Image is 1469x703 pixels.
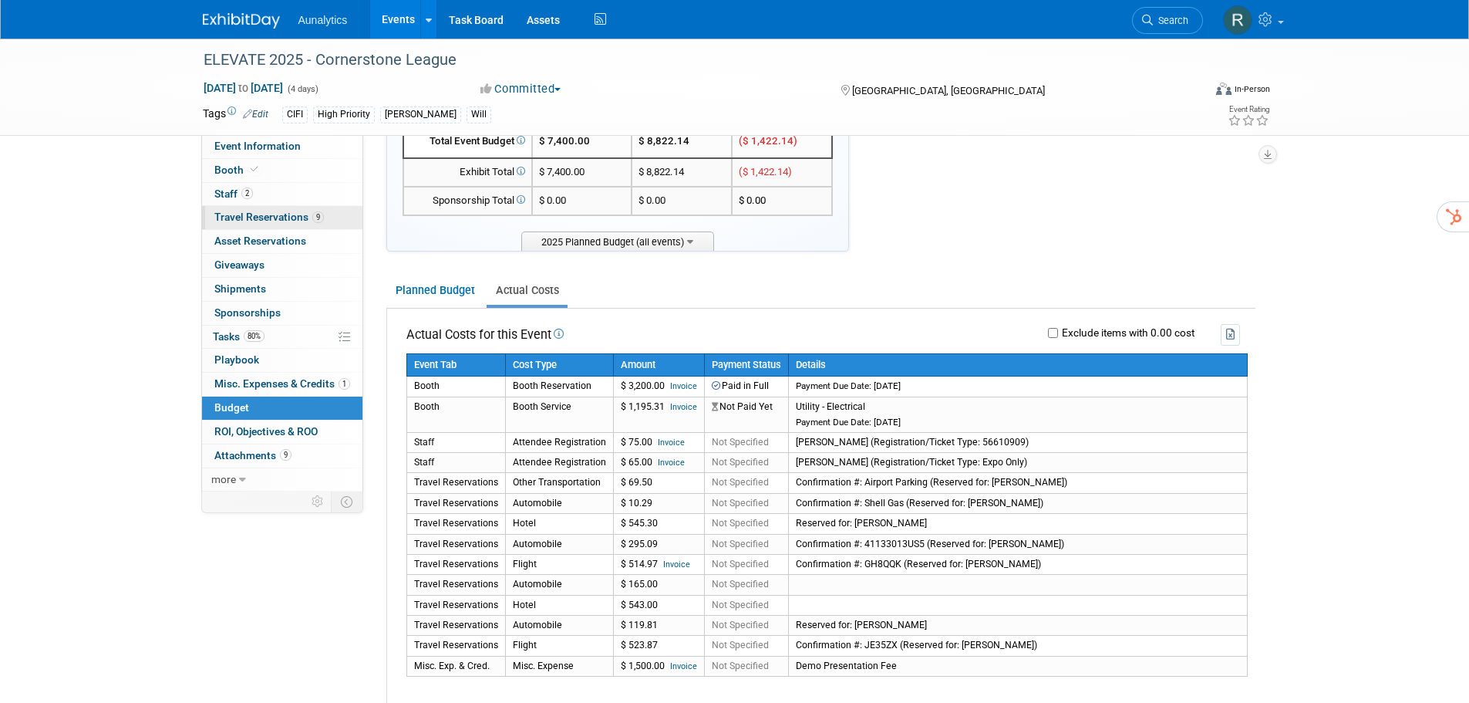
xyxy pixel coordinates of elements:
td: Travel Reservations [406,473,505,493]
span: $ 7,400.00 [539,166,585,177]
a: Shipments [202,278,362,301]
a: Budget [202,397,362,420]
td: Attendee Registration [505,432,613,452]
td: Automobile [505,534,613,554]
td: Booth [406,377,505,397]
td: Not Paid Yet [704,397,788,432]
span: ($ 1,422.14) [739,135,797,147]
td: Travel Reservations [406,493,505,513]
span: Not Specified [712,661,769,671]
span: Playbook [214,353,259,366]
td: Confirmation #: GH8QQK (Reserved for: [PERSON_NAME]) [788,554,1247,574]
td: Booth Service [505,397,613,432]
span: (4 days) [286,84,318,94]
td: $ 119.81 [613,616,704,636]
td: Flight [505,636,613,656]
span: 2 [241,188,253,199]
th: Details [788,353,1247,377]
img: Ryan Wilson [1223,5,1252,35]
span: Not Specified [712,640,769,651]
td: Tags [203,106,268,123]
td: $ 1,195.31 [613,397,704,432]
td: Confirmation #: JE35ZX (Reserved for: [PERSON_NAME]) [788,636,1247,656]
td: Travel Reservations [406,575,505,595]
a: Giveaways [202,254,362,277]
td: Booth Reservation [505,377,613,397]
div: High Priority [313,106,375,123]
div: ELEVATE 2025 - Cornerstone League [198,46,1180,74]
span: Giveaways [214,259,264,271]
a: Booth [202,159,362,182]
span: Not Specified [712,620,769,630]
a: Invoice [670,661,697,671]
td: $ 543.00 [613,595,704,615]
a: Invoice [670,381,697,391]
td: $ 69.50 [613,473,704,493]
td: Hotel [505,514,613,534]
td: $ 295.09 [613,534,704,554]
span: to [236,82,251,94]
button: Committed [475,81,567,97]
td: $ 65.00 [613,453,704,473]
span: Misc. Expenses & Credits [214,377,350,390]
td: $ 523.87 [613,636,704,656]
a: Playbook [202,349,362,372]
span: 1 [339,378,350,390]
td: [PERSON_NAME] (Registration/Ticket Type: 56610909) [788,432,1247,452]
td: $ 8,822.14 [632,158,732,187]
span: [DATE] [DATE] [203,81,284,95]
td: Confirmation #: Airport Parking (Reserved for: [PERSON_NAME]) [788,473,1247,493]
span: $ 0.00 [539,194,566,206]
td: $ 10.29 [613,493,704,513]
a: more [202,468,362,492]
a: Sponsorships [202,302,362,325]
span: Shipments [214,282,266,295]
td: $ 75.00 [613,432,704,452]
a: Tasks80% [202,326,362,349]
div: CIFI [282,106,308,123]
img: Format-Inperson.png [1216,83,1231,95]
td: Misc. Exp. & Cred. [406,656,505,676]
span: Aunalytics [298,14,348,26]
span: ROI, Objectives & ROO [214,425,318,438]
span: Not Specified [712,457,769,468]
td: Travel Reservations [406,636,505,656]
div: Event Format [1112,80,1271,103]
a: Planned Budget [386,276,483,305]
td: Misc. Expense [505,656,613,676]
td: Travel Reservations [406,595,505,615]
span: Budget [214,401,249,414]
a: Invoice [658,438,685,448]
td: Attendee Registration [505,453,613,473]
a: Travel Reservations9 [202,206,362,229]
span: Not Specified [712,559,769,569]
th: Payment Status [704,353,788,377]
span: Staff [214,188,253,200]
div: Payment Due Date: [DATE] [796,417,1240,428]
span: ($ 1,422.14) [739,166,792,177]
span: 9 [312,211,324,223]
label: Exclude items with 0.00 cost [1058,328,1194,339]
a: Invoice [658,458,685,468]
div: [PERSON_NAME] [380,106,461,123]
td: Other Transportation [505,473,613,493]
td: Paid in Full [704,377,788,397]
a: Invoice [670,402,697,412]
span: 2025 Planned Budget (all events) [521,232,714,251]
div: Total Event Budget [410,134,525,149]
td: Staff [406,432,505,452]
a: ROI, Objectives & ROO [202,421,362,444]
td: Personalize Event Tab Strip [305,492,332,512]
a: Staff2 [202,183,362,206]
span: Not Specified [712,437,769,448]
div: Exhibit Total [410,165,525,180]
th: Amount [613,353,704,377]
span: 9 [280,449,291,461]
span: Not Specified [712,579,769,590]
td: Reserved for: [PERSON_NAME] [788,616,1247,636]
th: Cost Type [505,353,613,377]
a: Invoice [663,559,690,569]
span: Event Information [214,140,301,152]
td: Confirmation #: 41133013US5 (Reserved for: [PERSON_NAME]) [788,534,1247,554]
td: $ 545.30 [613,514,704,534]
